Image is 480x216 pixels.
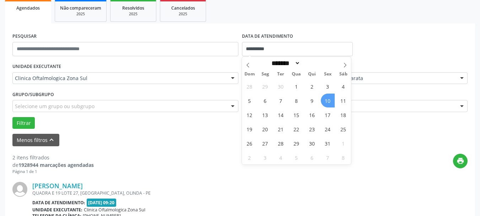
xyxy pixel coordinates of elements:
span: Agendados [16,5,40,11]
button: Menos filtroskeyboard_arrow_up [12,134,59,146]
span: Outubro 1, 2025 [290,79,303,93]
span: Cancelados [171,5,195,11]
b: Unidade executante: [32,207,82,213]
span: Outubro 16, 2025 [305,108,319,122]
span: Novembro 4, 2025 [274,151,288,164]
span: Clinica Oftalmologica Zona Sul [15,75,224,82]
span: Sáb [335,72,351,77]
strong: 1928944 marcações agendadas [18,162,94,168]
span: Outubro 12, 2025 [243,108,257,122]
b: Data de atendimento: [32,200,85,206]
div: QUADRA E 19 LOTE 27, [GEOGRAPHIC_DATA], OLINDA - PE [32,190,361,196]
button: Filtrar [12,117,35,129]
span: Outubro 5, 2025 [243,94,257,107]
span: Novembro 6, 2025 [305,151,319,164]
span: Outubro 24, 2025 [321,122,335,136]
span: Seg [257,72,273,77]
span: Outubro 27, 2025 [258,136,272,150]
i: keyboard_arrow_up [48,136,55,144]
span: Setembro 30, 2025 [274,79,288,93]
div: de [12,161,94,169]
span: Setembro 29, 2025 [258,79,272,93]
span: Outubro 23, 2025 [305,122,319,136]
span: Outubro 18, 2025 [336,108,350,122]
i: print [457,157,464,165]
select: Month [269,59,301,67]
span: Novembro 3, 2025 [258,151,272,164]
span: Outubro 6, 2025 [258,94,272,107]
span: Qua [288,72,304,77]
span: Outubro 25, 2025 [336,122,350,136]
span: Resolvidos [122,5,144,11]
span: Outubro 13, 2025 [258,108,272,122]
div: 2025 [165,11,201,17]
span: Outubro 22, 2025 [290,122,303,136]
span: Novembro 2, 2025 [243,151,257,164]
span: Outubro 8, 2025 [290,94,303,107]
span: Novembro 8, 2025 [336,151,350,164]
div: 2025 [60,11,101,17]
span: [DATE] 09:20 [87,199,117,207]
a: [PERSON_NAME] [32,182,83,190]
label: Grupo/Subgrupo [12,89,54,100]
span: Dom [242,72,258,77]
span: Outubro 17, 2025 [321,108,335,122]
span: Outubro 10, 2025 [321,94,335,107]
label: PESQUISAR [12,31,37,42]
span: Novembro 1, 2025 [336,136,350,150]
div: 2 itens filtrados [12,154,94,161]
span: Não compareceram [60,5,101,11]
label: UNIDADE EXECUTANTE [12,61,61,72]
span: Outubro 7, 2025 [274,94,288,107]
span: Outubro 14, 2025 [274,108,288,122]
span: Outubro 26, 2025 [243,136,257,150]
span: Qui [304,72,320,77]
img: img [12,182,27,197]
div: 2025 [115,11,151,17]
span: Novembro 5, 2025 [290,151,303,164]
span: Outubro 20, 2025 [258,122,272,136]
span: Outubro 11, 2025 [336,94,350,107]
input: Year [300,59,324,67]
span: Novembro 7, 2025 [321,151,335,164]
span: Sex [320,72,335,77]
span: Outubro 29, 2025 [290,136,303,150]
span: Selecione um grupo ou subgrupo [15,102,95,110]
span: Outubro 31, 2025 [321,136,335,150]
span: Outubro 9, 2025 [305,94,319,107]
span: Outubro 30, 2025 [305,136,319,150]
label: DATA DE ATENDIMENTO [242,31,293,42]
span: Outubro 28, 2025 [274,136,288,150]
div: Página 1 de 1 [12,169,94,175]
span: Outubro 4, 2025 [336,79,350,93]
span: Clinica Oftalmologica Zona Sul [84,207,145,213]
span: Ter [273,72,288,77]
span: Outubro 2, 2025 [305,79,319,93]
span: Setembro 28, 2025 [243,79,257,93]
span: Outubro 19, 2025 [243,122,257,136]
button: print [453,154,468,168]
span: Outubro 15, 2025 [290,108,303,122]
span: Outubro 21, 2025 [274,122,288,136]
span: Outubro 3, 2025 [321,79,335,93]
